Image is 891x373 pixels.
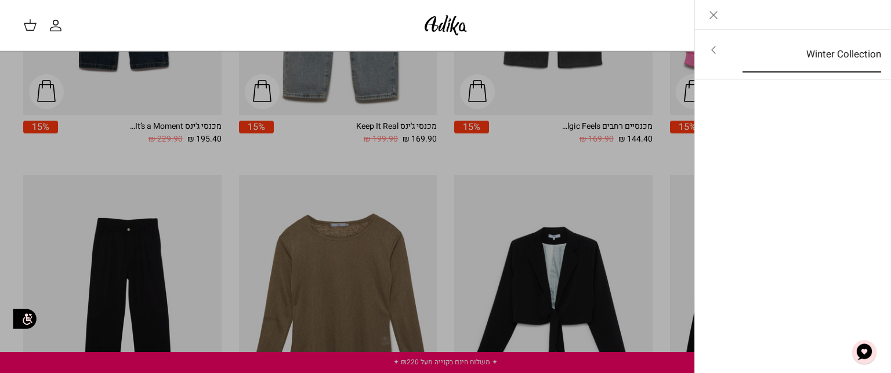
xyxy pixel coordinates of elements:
[9,303,41,335] img: accessibility_icon02.svg
[847,335,882,370] button: צ'אט
[49,19,67,32] a: החשבון שלי
[421,12,470,39] img: Adika IL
